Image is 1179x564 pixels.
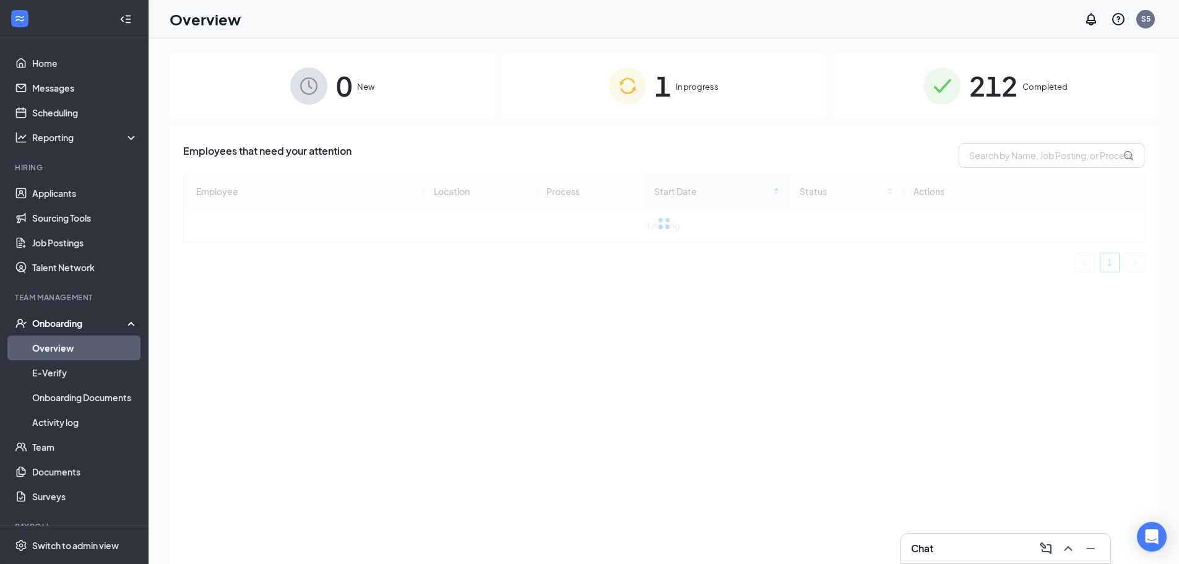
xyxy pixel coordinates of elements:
[1022,80,1068,93] span: Completed
[32,336,138,360] a: Overview
[15,131,27,144] svg: Analysis
[1058,539,1078,558] button: ChevronUp
[655,64,671,107] span: 1
[1061,541,1076,556] svg: ChevronUp
[32,131,139,144] div: Reporting
[32,206,138,230] a: Sourcing Tools
[32,484,138,509] a: Surveys
[32,385,138,410] a: Onboarding Documents
[1036,539,1056,558] button: ComposeMessage
[1111,12,1126,27] svg: QuestionInfo
[14,12,26,25] svg: WorkstreamLogo
[15,539,27,552] svg: Settings
[32,435,138,459] a: Team
[15,162,136,173] div: Hiring
[32,459,138,484] a: Documents
[911,542,933,555] h3: Chat
[32,76,138,100] a: Messages
[15,317,27,329] svg: UserCheck
[32,100,138,125] a: Scheduling
[32,230,138,255] a: Job Postings
[32,181,138,206] a: Applicants
[119,13,132,25] svg: Collapse
[15,292,136,303] div: Team Management
[1039,541,1053,556] svg: ComposeMessage
[969,64,1017,107] span: 212
[183,143,352,168] span: Employees that need your attention
[32,255,138,280] a: Talent Network
[1083,541,1098,556] svg: Minimize
[32,539,119,552] div: Switch to admin view
[676,80,719,93] span: In progress
[1137,522,1167,552] div: Open Intercom Messenger
[32,51,138,76] a: Home
[32,410,138,435] a: Activity log
[1084,12,1099,27] svg: Notifications
[357,80,374,93] span: New
[170,9,241,30] h1: Overview
[1141,14,1151,24] div: S5
[959,143,1144,168] input: Search by Name, Job Posting, or Process
[32,317,127,329] div: Onboarding
[32,360,138,385] a: E-Verify
[1081,539,1100,558] button: Minimize
[15,521,136,532] div: Payroll
[336,64,352,107] span: 0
